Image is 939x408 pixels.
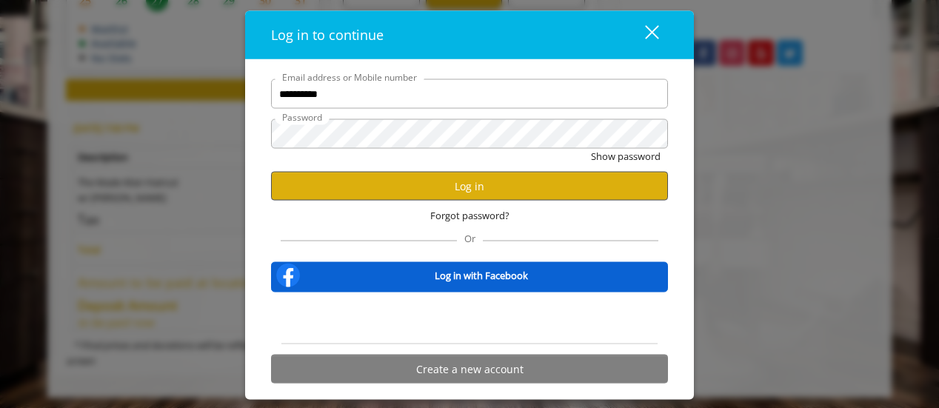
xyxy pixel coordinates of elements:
button: Create a new account [271,355,668,384]
input: Password [271,119,668,149]
img: facebook-logo [273,261,303,290]
input: Email address or Mobile number [271,79,668,109]
span: Forgot password? [430,208,509,224]
button: Show password [591,149,661,164]
button: Log in [271,172,668,201]
span: Or [457,232,483,245]
button: close dialog [618,20,668,50]
iframe: Sign in with Google Button [395,302,545,335]
div: close dialog [628,24,658,46]
b: Log in with Facebook [435,267,528,283]
label: Email address or Mobile number [275,70,424,84]
span: Log in to continue [271,26,384,44]
label: Password [275,110,330,124]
